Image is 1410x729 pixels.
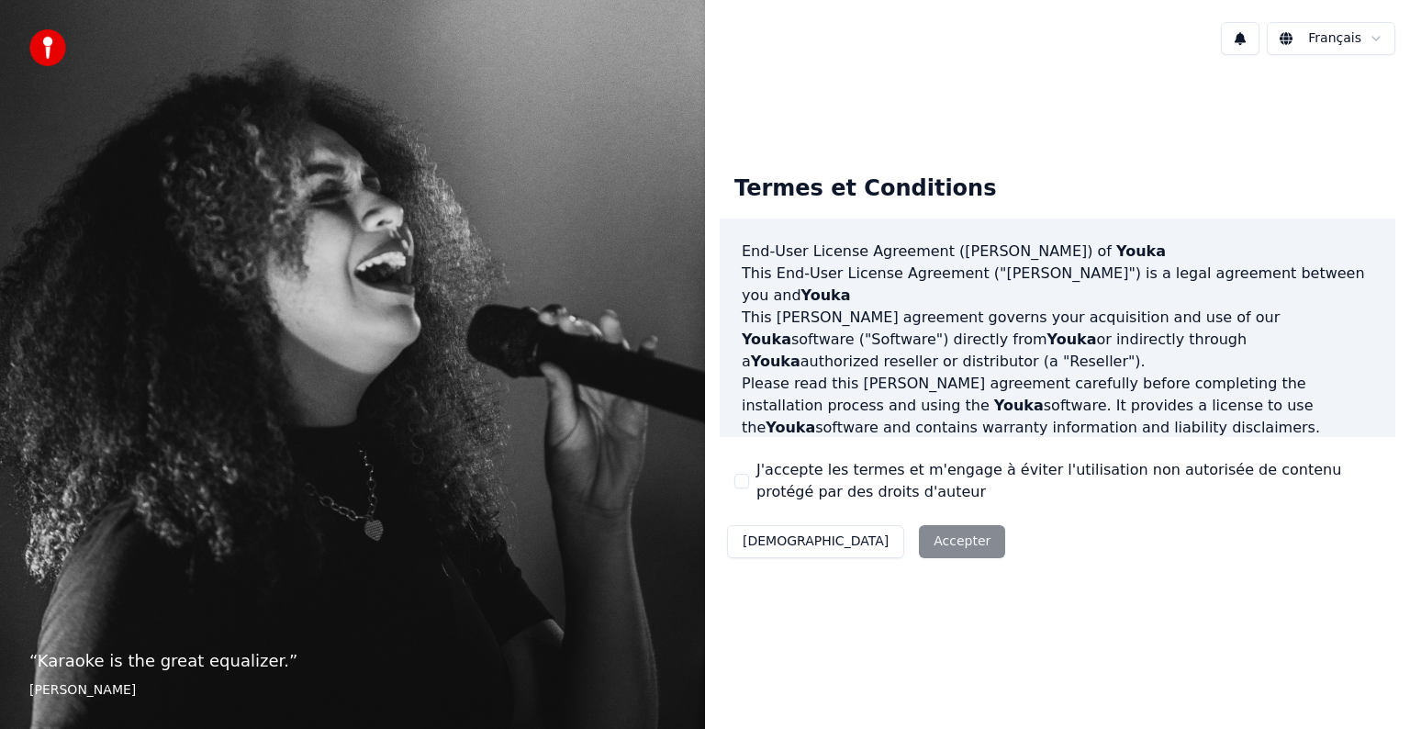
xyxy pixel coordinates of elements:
p: This [PERSON_NAME] agreement governs your acquisition and use of our software ("Software") direct... [742,307,1373,373]
span: Youka [1047,331,1097,348]
p: Please read this [PERSON_NAME] agreement carefully before completing the installation process and... [742,373,1373,439]
span: Youka [751,353,800,370]
button: [DEMOGRAPHIC_DATA] [727,525,904,558]
p: This End-User License Agreement ("[PERSON_NAME]") is a legal agreement between you and [742,263,1373,307]
img: youka [29,29,66,66]
label: J'accepte les termes et m'engage à éviter l'utilisation non autorisée de contenu protégé par des ... [756,459,1381,503]
footer: [PERSON_NAME] [29,681,676,700]
div: Termes et Conditions [720,160,1011,219]
h3: End-User License Agreement ([PERSON_NAME]) of [742,241,1373,263]
span: Youka [766,419,815,436]
p: “ Karaoke is the great equalizer. ” [29,648,676,674]
span: Youka [994,397,1044,414]
span: Youka [801,286,851,304]
span: Youka [1116,242,1166,260]
span: Youka [742,331,791,348]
